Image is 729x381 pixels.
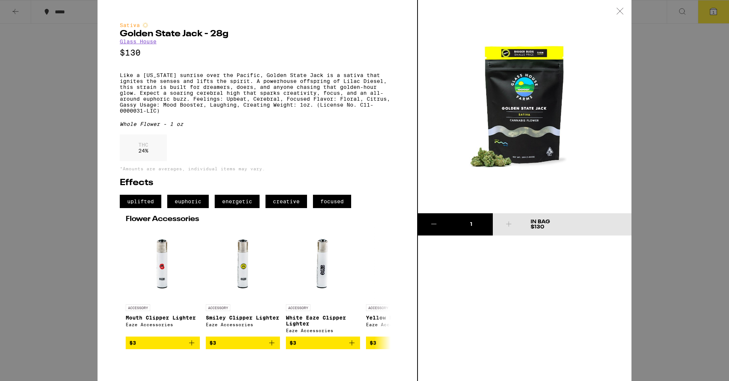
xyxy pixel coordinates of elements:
[313,195,351,208] span: focused
[531,219,550,224] div: In Bag
[129,340,136,346] span: $3
[206,227,280,301] img: Eaze Accessories - Smiley Clipper Lighter
[120,39,156,44] a: Glass House
[142,22,148,28] img: sativaColor.svg
[286,337,360,349] button: Add to bag
[370,340,376,346] span: $3
[215,195,260,208] span: energetic
[366,337,440,349] button: Add to bag
[366,315,440,321] p: Yellow BIC Lighter
[206,315,280,321] p: Smiley Clipper Lighter
[450,221,492,228] div: 1
[206,337,280,349] button: Add to bag
[120,72,395,114] p: Like a [US_STATE] sunrise over the Pacific, Golden State Jack is a sativa that ignites the senses...
[265,195,307,208] span: creative
[126,227,200,301] img: Eaze Accessories - Mouth Clipper Lighter
[120,178,395,187] h2: Effects
[167,195,209,208] span: euphoric
[126,315,200,321] p: Mouth Clipper Lighter
[206,227,280,337] a: Open page for Smiley Clipper Lighter from Eaze Accessories
[286,315,360,327] p: White Eaze Clipper Lighter
[286,227,360,301] img: Eaze Accessories - White Eaze Clipper Lighter
[531,224,544,230] span: $130
[206,322,280,327] div: Eaze Accessories
[120,195,161,208] span: uplifted
[126,227,200,337] a: Open page for Mouth Clipper Lighter from Eaze Accessories
[120,48,395,57] p: $130
[120,22,395,28] div: Sativa
[525,213,631,235] button: In Bag$130
[138,142,148,148] p: THC
[206,304,230,311] p: ACCESSORY
[366,322,440,327] div: Eaze Accessories
[120,30,395,39] h2: Golden State Jack - 28g
[286,328,360,333] div: Eaze Accessories
[286,227,360,337] a: Open page for White Eaze Clipper Lighter from Eaze Accessories
[366,304,390,311] p: ACCESSORY
[120,166,395,171] p: *Amounts are averages, individual items may vary.
[126,322,200,327] div: Eaze Accessories
[126,304,150,311] p: ACCESSORY
[126,215,389,223] h2: Flower Accessories
[290,340,296,346] span: $3
[210,340,216,346] span: $3
[120,121,395,127] div: Whole Flower - 1 oz
[366,227,440,337] a: Open page for Yellow BIC Lighter from Eaze Accessories
[126,337,200,349] button: Add to bag
[375,227,432,301] img: Eaze Accessories - Yellow BIC Lighter
[286,304,310,311] p: ACCESSORY
[120,134,167,161] div: 24 %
